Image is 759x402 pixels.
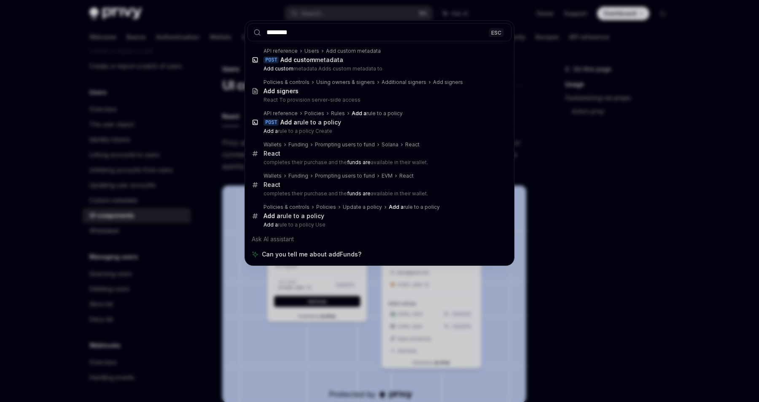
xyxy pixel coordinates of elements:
[326,48,381,54] div: Add custom metadata
[489,28,504,37] div: ESC
[264,110,298,117] div: API reference
[264,65,293,72] b: Add custom
[264,141,282,148] div: Wallets
[280,119,297,126] b: Add a
[315,141,375,148] div: Prompting users to fund
[264,87,299,94] b: Add signers
[264,150,280,157] div: React
[347,159,371,165] b: funds are
[316,79,375,86] div: Using owners & signers
[264,159,494,166] p: completes their purchase and the available in their wallet.
[331,110,345,117] div: Rules
[264,128,278,134] b: Add a
[382,141,398,148] div: Solana
[389,204,404,210] b: Add a
[382,79,426,86] div: Additional signers
[262,250,361,259] span: Can you tell me about addFunds?
[264,97,494,103] p: React To provision server-side access
[280,56,315,63] b: Add custom
[264,48,298,54] div: API reference
[264,221,278,228] b: Add a
[264,190,494,197] p: completes their purchase and the available in their wallet.
[264,212,280,219] b: Add a
[405,141,420,148] div: React
[280,56,343,64] div: metadata
[264,221,494,228] p: rule to a policy Use
[352,110,366,116] b: Add a
[352,110,403,117] div: rule to a policy
[264,128,494,135] p: rule to a policy Create
[248,232,511,247] div: Ask AI assistant
[304,110,324,117] div: Policies
[389,204,440,210] div: rule to a policy
[264,79,310,86] div: Policies & controls
[264,204,310,210] div: Policies & controls
[315,173,375,179] div: Prompting users to fund
[264,119,279,126] div: POST
[280,119,341,126] div: rule to a policy
[433,79,463,86] div: Add signers
[264,212,324,220] div: rule to a policy
[264,65,494,72] p: metadata Adds custom metadata to
[382,173,393,179] div: EVM
[264,181,280,189] div: React
[264,57,279,63] div: POST
[264,173,282,179] div: Wallets
[304,48,319,54] div: Users
[347,190,371,197] b: funds are
[399,173,414,179] div: React
[316,204,336,210] div: Policies
[288,141,308,148] div: Funding
[288,173,308,179] div: Funding
[343,204,382,210] div: Update a policy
